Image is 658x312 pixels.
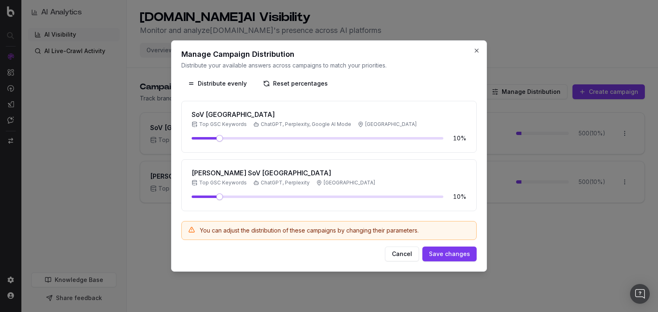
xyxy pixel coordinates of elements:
[192,121,247,128] span: Top GSC Keywords
[181,76,253,91] button: Distribute evenly
[358,121,417,128] span: [GEOGRAPHIC_DATA]
[181,61,477,70] p: Distribute your available answers across campaigns to match your priorities.
[200,226,419,235] div: You can adjust the distribution of these campaigns by changing their parameters.
[385,247,419,261] button: Cancel
[316,179,375,186] span: [GEOGRAPHIC_DATA]
[422,247,477,261] button: Save changes
[450,134,466,142] span: 10 %
[192,111,417,118] h3: SoV [GEOGRAPHIC_DATA]
[253,179,310,186] span: ChatGPT, Perplexity
[253,121,351,128] span: ChatGPT, Perplexity, Google AI Mode
[192,170,375,176] h3: [PERSON_NAME] SoV [GEOGRAPHIC_DATA]
[192,179,247,186] span: Top GSC Keywords
[181,51,477,58] h2: Manage Campaign Distribution
[450,193,466,201] span: 10 %
[257,76,334,91] button: Reset percentages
